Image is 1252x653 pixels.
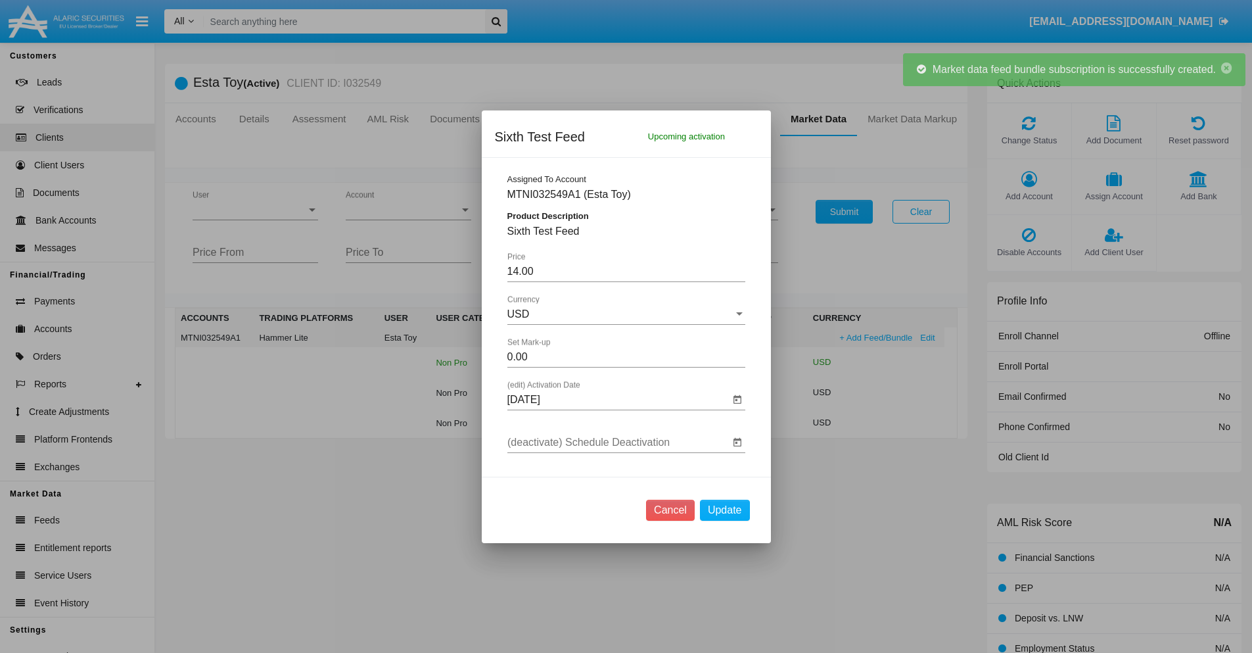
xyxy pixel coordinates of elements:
[646,500,695,521] button: Cancel
[507,211,589,221] span: Product Description
[700,500,750,521] button: Update
[495,126,585,147] span: Sixth Test Feed
[507,308,530,320] span: USD
[730,435,745,450] button: Open calendar
[507,174,586,184] span: Assigned To Account
[507,189,631,200] span: MTNI032549A1 (Esta Toy)
[933,64,1216,75] span: Market data feed bundle subscription is successfully created.
[507,226,580,237] span: Sixth Test Feed
[730,392,745,408] button: Open calendar
[648,126,725,147] span: Upcoming activation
